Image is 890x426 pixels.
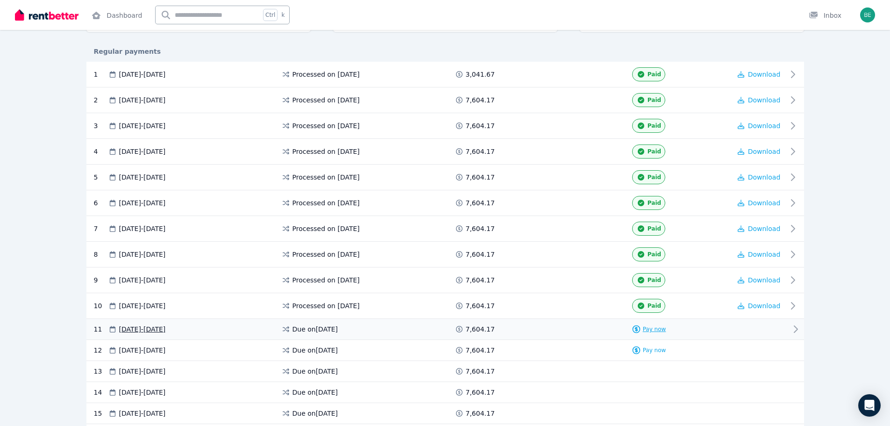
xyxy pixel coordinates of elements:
[94,346,108,355] div: 12
[748,225,781,232] span: Download
[119,147,166,156] span: [DATE] - [DATE]
[119,301,166,310] span: [DATE] - [DATE]
[466,325,495,334] span: 7,604.17
[119,198,166,208] span: [DATE] - [DATE]
[466,346,495,355] span: 7,604.17
[94,222,108,236] div: 7
[648,199,661,207] span: Paid
[119,224,166,233] span: [DATE] - [DATE]
[466,250,495,259] span: 7,604.17
[119,173,166,182] span: [DATE] - [DATE]
[748,96,781,104] span: Download
[748,148,781,155] span: Download
[292,95,360,105] span: Processed on [DATE]
[738,275,781,285] button: Download
[94,388,108,397] div: 14
[94,119,108,133] div: 3
[292,301,360,310] span: Processed on [DATE]
[263,9,278,21] span: Ctrl
[748,122,781,130] span: Download
[466,121,495,130] span: 7,604.17
[643,347,666,354] span: Pay now
[738,70,781,79] button: Download
[466,301,495,310] span: 7,604.17
[466,224,495,233] span: 7,604.17
[292,70,360,79] span: Processed on [DATE]
[748,173,781,181] span: Download
[466,409,495,418] span: 7,604.17
[648,173,661,181] span: Paid
[748,302,781,310] span: Download
[738,198,781,208] button: Download
[648,148,661,155] span: Paid
[748,276,781,284] span: Download
[466,198,495,208] span: 7,604.17
[94,299,108,313] div: 10
[648,122,661,130] span: Paid
[94,67,108,81] div: 1
[119,388,166,397] span: [DATE] - [DATE]
[466,275,495,285] span: 7,604.17
[119,367,166,376] span: [DATE] - [DATE]
[15,8,78,22] img: RentBetter
[860,7,875,22] img: Bevan Botha
[648,71,661,78] span: Paid
[748,251,781,258] span: Download
[119,70,166,79] span: [DATE] - [DATE]
[94,170,108,184] div: 5
[94,409,108,418] div: 15
[119,275,166,285] span: [DATE] - [DATE]
[292,198,360,208] span: Processed on [DATE]
[292,346,338,355] span: Due on [DATE]
[809,11,841,20] div: Inbox
[119,121,166,130] span: [DATE] - [DATE]
[119,346,166,355] span: [DATE] - [DATE]
[119,95,166,105] span: [DATE] - [DATE]
[466,95,495,105] span: 7,604.17
[292,275,360,285] span: Processed on [DATE]
[94,144,108,159] div: 4
[281,11,285,19] span: k
[292,409,338,418] span: Due on [DATE]
[648,96,661,104] span: Paid
[648,302,661,310] span: Paid
[648,251,661,258] span: Paid
[858,394,881,417] div: Open Intercom Messenger
[466,70,495,79] span: 3,041.67
[738,147,781,156] button: Download
[466,388,495,397] span: 7,604.17
[292,147,360,156] span: Processed on [DATE]
[119,325,166,334] span: [DATE] - [DATE]
[119,250,166,259] span: [DATE] - [DATE]
[292,224,360,233] span: Processed on [DATE]
[748,199,781,207] span: Download
[738,173,781,182] button: Download
[94,93,108,107] div: 2
[292,173,360,182] span: Processed on [DATE]
[738,121,781,130] button: Download
[119,409,166,418] span: [DATE] - [DATE]
[738,301,781,310] button: Download
[292,367,338,376] span: Due on [DATE]
[292,388,338,397] span: Due on [DATE]
[94,325,108,334] div: 11
[292,325,338,334] span: Due on [DATE]
[643,325,666,333] span: Pay now
[94,367,108,376] div: 13
[86,47,804,56] div: Regular payments
[738,95,781,105] button: Download
[738,250,781,259] button: Download
[466,367,495,376] span: 7,604.17
[466,147,495,156] span: 7,604.17
[94,273,108,287] div: 9
[292,121,360,130] span: Processed on [DATE]
[648,276,661,284] span: Paid
[94,247,108,261] div: 8
[466,173,495,182] span: 7,604.17
[94,196,108,210] div: 6
[748,71,781,78] span: Download
[292,250,360,259] span: Processed on [DATE]
[738,224,781,233] button: Download
[648,225,661,232] span: Paid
